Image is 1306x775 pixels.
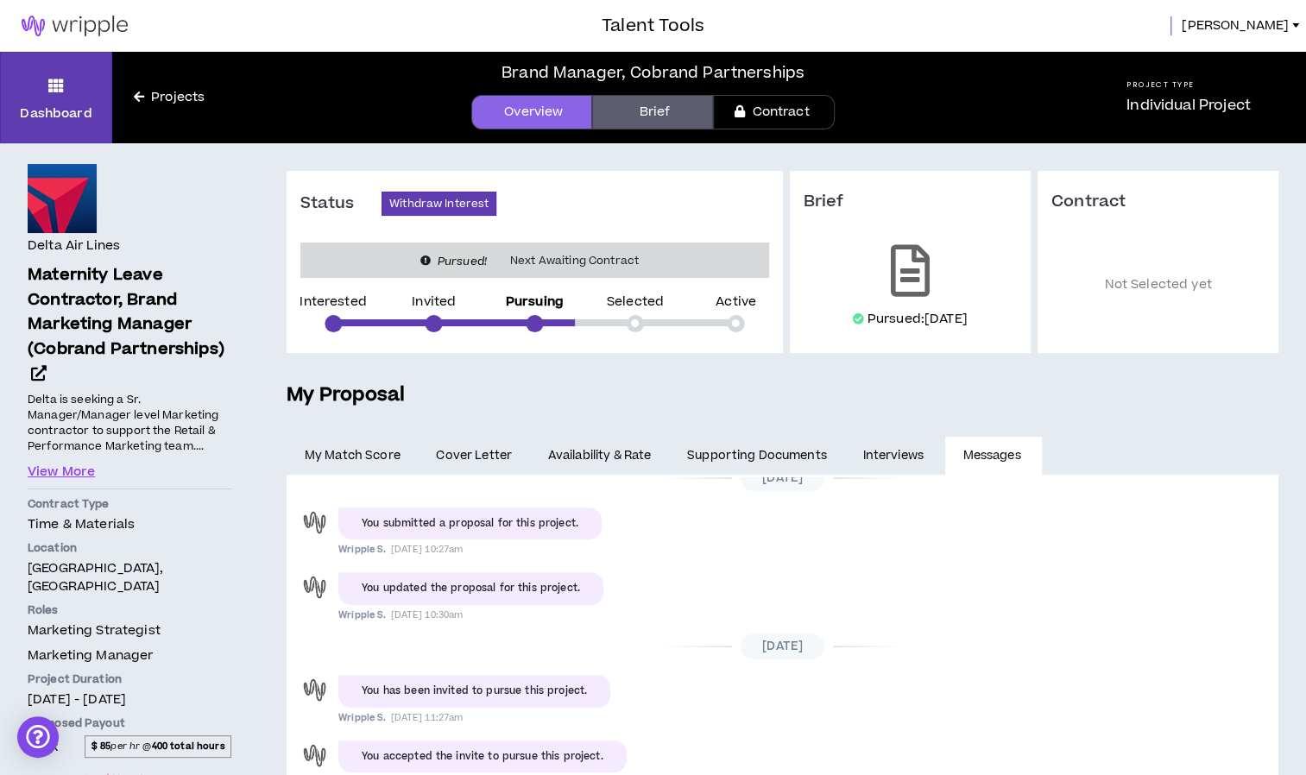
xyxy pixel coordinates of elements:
p: Pursuing [506,296,564,308]
p: Invited [412,296,456,308]
h3: Contract [1051,192,1265,212]
span: [DATE] 10:30am [390,608,463,621]
p: Interested [300,296,366,308]
h4: Delta Air Lines [28,236,120,255]
span: [DATE] 11:27am [390,711,463,724]
span: Cover Letter [436,446,512,465]
span: Next Awaiting Contract [500,252,649,269]
h5: My Proposal [287,381,1278,410]
div: You submitted a proposal for this project. [362,516,578,532]
h3: Brief [804,192,1017,212]
a: Projects [112,88,226,107]
a: Supporting Documents [669,437,844,475]
p: Dashboard [20,104,91,123]
a: Messages [945,437,1043,475]
div: Wripple S. [300,507,330,538]
p: Project Duration [28,671,231,687]
h3: Talent Tools [602,13,704,39]
div: Wripple S. [300,740,330,771]
p: Active [716,296,756,308]
div: Open Intercom Messenger [17,716,59,758]
div: Brand Manager, Cobrand Partnerships [502,61,804,85]
strong: 400 total hours [152,740,225,753]
span: Maternity Leave Contractor, Brand Marketing Manager (Cobrand Partnerships) [28,263,224,361]
a: Brief [592,95,713,129]
span: Wripple S. [338,608,386,621]
h5: Project Type [1126,79,1251,91]
p: Not Selected yet [1051,238,1265,332]
span: per hr @ [85,735,231,758]
p: Selected [607,296,664,308]
p: Location [28,540,231,556]
a: My Match Score [287,437,419,475]
div: You has been invited to pursue this project. [362,684,587,699]
span: [DATE] [741,465,824,491]
h3: Status [300,193,382,214]
button: Withdraw Interest [382,192,496,216]
a: Maternity Leave Contractor, Brand Marketing Manager (Cobrand Partnerships) [28,263,231,387]
p: [DATE] - [DATE] [28,690,231,709]
div: Wripple S. [300,572,330,602]
span: Wripple S. [338,543,386,556]
i: Pursued! [438,254,487,269]
span: [DATE] 10:27am [390,543,463,556]
a: Interviews [845,437,945,475]
span: Marketing Strategist [28,621,161,640]
p: Time & Materials [28,515,231,533]
p: [GEOGRAPHIC_DATA], [GEOGRAPHIC_DATA] [28,559,231,595]
p: Individual Project [1126,95,1251,116]
span: [DATE] [741,633,824,659]
div: You accepted the invite to pursue this project. [362,749,603,765]
span: Marketing Manager [28,646,153,665]
div: You updated the proposal for this project. [362,581,580,596]
a: Contract [713,95,834,129]
a: Availability & Rate [530,437,669,475]
a: Overview [471,95,592,129]
div: Wripple S. [300,675,330,705]
strong: $ 85 [91,740,111,753]
span: [PERSON_NAME] [1182,16,1289,35]
p: Roles [28,602,231,618]
p: Delta is seeking a Sr. Manager/Manager level Marketing contractor to support the Retail & Perform... [28,391,231,456]
p: Pursued: [DATE] [868,311,968,328]
span: Wripple S. [338,711,386,724]
button: View More [28,463,95,482]
p: Contract Type [28,496,231,512]
p: Proposed Payout [28,715,231,731]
